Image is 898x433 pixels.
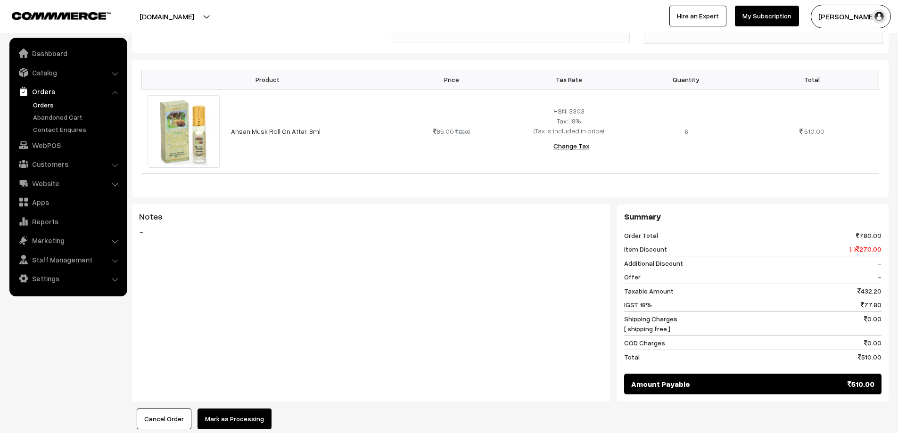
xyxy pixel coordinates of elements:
[12,137,124,154] a: WebPOS
[534,107,604,135] span: HSN: 3303 Tax: 18% (Tax is included in price)
[624,258,683,268] span: Additional Discount
[12,213,124,230] a: Reports
[12,64,124,81] a: Catalog
[631,378,690,390] span: Amount Payable
[31,124,124,134] a: Contact Enquires
[861,300,882,310] span: 77.80
[804,127,824,135] span: 510.00
[624,244,667,254] span: Item Discount
[669,6,726,26] a: Hire an Expert
[12,270,124,287] a: Settings
[142,70,393,89] th: Product
[624,300,652,310] span: IGST 18%
[231,127,321,135] a: Ahsan Musk Roll On Attar, 8ml
[624,314,677,334] span: Shipping Charges [ shipping free ]
[858,352,882,362] span: 510.00
[12,175,124,192] a: Website
[12,9,94,21] a: COMMMERCE
[137,408,191,429] button: Cancel Order
[811,5,891,28] button: [PERSON_NAME] D
[849,244,882,254] span: (-) 270.00
[857,286,882,296] span: 432.20
[139,226,603,237] blockquote: -
[107,5,227,28] button: [DOMAIN_NAME]
[139,212,603,222] h3: Notes
[455,129,470,135] strike: 130.00
[848,378,874,390] span: 510.00
[433,127,454,135] span: 85.00
[624,338,665,348] span: COD Charges
[198,408,272,429] button: Mark as Processing
[148,95,220,168] img: Ahsan_orginal_musk_8ml-600x600.jpg
[624,272,641,282] span: Offer
[12,155,124,172] a: Customers
[735,6,799,26] a: My Subscription
[31,100,124,110] a: Orders
[864,338,882,348] span: 0.00
[546,136,597,156] button: Change Tax
[624,286,674,296] span: Taxable Amount
[12,83,124,100] a: Orders
[393,70,511,89] th: Price
[878,258,882,268] span: -
[627,70,745,89] th: Quantity
[856,230,882,240] span: 780.00
[510,70,627,89] th: Tax Rate
[12,251,124,268] a: Staff Management
[12,232,124,249] a: Marketing
[864,314,882,334] span: 0.00
[872,9,886,24] img: user
[878,272,882,282] span: -
[12,45,124,62] a: Dashboard
[624,352,640,362] span: Total
[31,112,124,122] a: Abandoned Cart
[624,230,658,240] span: Order Total
[12,12,111,19] img: COMMMERCE
[684,127,688,135] span: 6
[12,194,124,211] a: Apps
[745,70,879,89] th: Total
[624,212,882,222] h3: Summary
